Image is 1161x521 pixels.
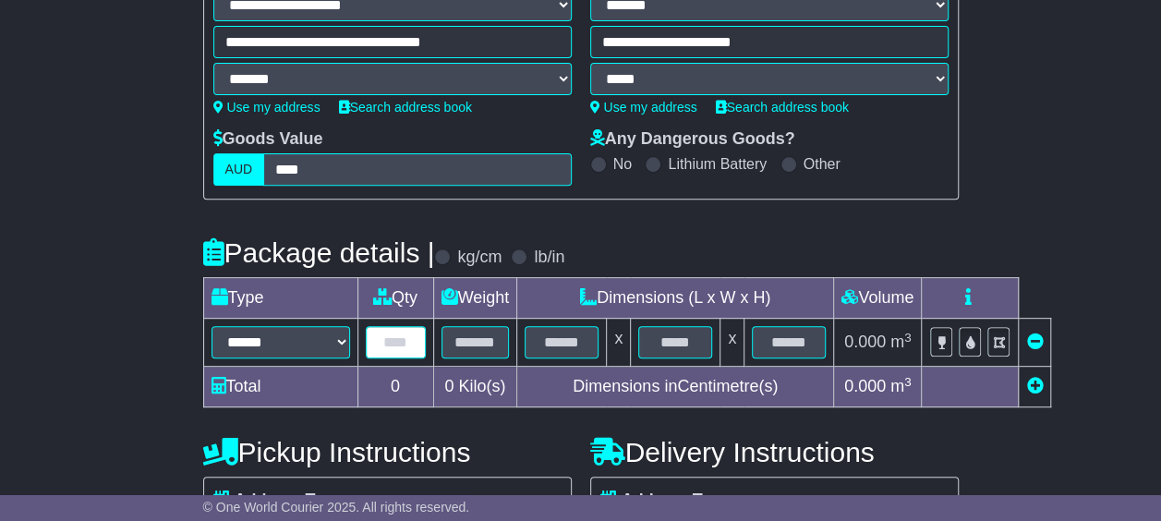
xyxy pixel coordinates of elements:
td: Total [203,367,357,407]
td: Weight [433,278,517,319]
a: Add new item [1026,377,1043,395]
a: Use my address [213,100,320,115]
td: 0 [357,367,433,407]
td: Type [203,278,357,319]
h4: Pickup Instructions [203,437,572,467]
td: Volume [834,278,922,319]
label: Address Type [213,491,344,511]
td: x [607,319,631,367]
a: Use my address [590,100,697,115]
span: 0.000 [844,333,886,351]
h4: Delivery Instructions [590,437,959,467]
label: Any Dangerous Goods? [590,129,795,150]
label: No [613,155,632,173]
label: kg/cm [457,248,502,268]
td: Dimensions (L x W x H) [517,278,834,319]
td: Qty [357,278,433,319]
span: 0.000 [844,377,886,395]
a: Search address book [339,100,472,115]
td: Kilo(s) [433,367,517,407]
span: 0 [444,377,454,395]
a: Search address book [716,100,849,115]
label: AUD [213,153,265,186]
label: Address Type [600,491,731,511]
span: m [890,333,912,351]
span: © One World Courier 2025. All rights reserved. [203,500,470,515]
label: Goods Value [213,129,323,150]
a: Remove this item [1026,333,1043,351]
h4: Package details | [203,237,435,268]
td: x [720,319,744,367]
label: Other [804,155,841,173]
sup: 3 [904,375,912,389]
td: Dimensions in Centimetre(s) [517,367,834,407]
span: m [890,377,912,395]
label: lb/in [534,248,564,268]
label: Lithium Battery [668,155,767,173]
sup: 3 [904,331,912,345]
